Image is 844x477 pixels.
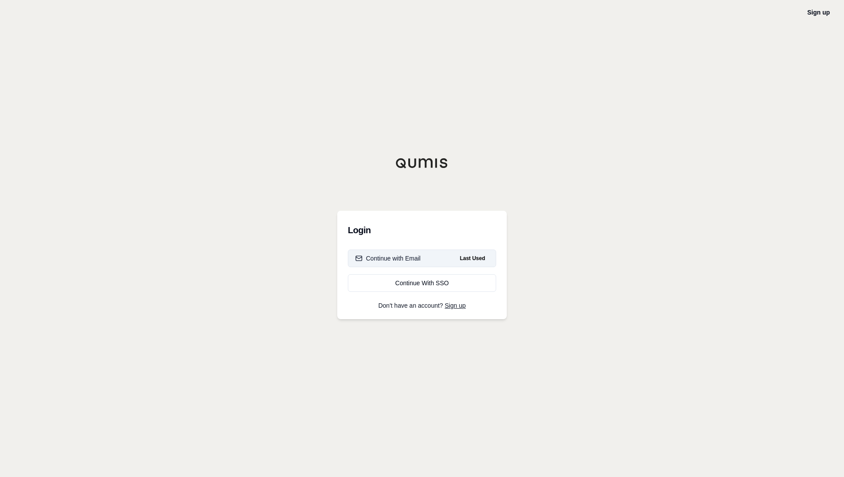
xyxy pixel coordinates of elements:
div: Continue With SSO [355,279,489,287]
h3: Login [348,221,496,239]
a: Continue With SSO [348,274,496,292]
img: Qumis [396,158,448,168]
span: Last Used [456,253,489,264]
a: Sign up [445,302,466,309]
button: Continue with EmailLast Used [348,250,496,267]
p: Don't have an account? [348,302,496,309]
div: Continue with Email [355,254,421,263]
a: Sign up [807,9,830,16]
